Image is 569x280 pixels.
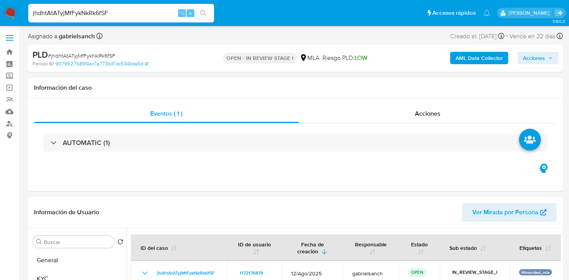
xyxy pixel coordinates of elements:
span: Accesos rápidos [432,9,476,17]
a: Salir [555,9,563,17]
span: - [506,31,508,41]
p: OPEN - IN REVIEW STAGE I [223,53,296,63]
button: Ver Mirada por Persona [462,203,557,222]
button: Acciones [518,52,558,64]
button: General [30,251,127,270]
div: AUTOMATIC (1) [43,134,547,152]
span: Vence en 22 días [509,32,555,41]
span: Ver Mirada por Persona [472,203,538,222]
span: LOW [355,53,367,62]
h1: Información de Usuario [34,208,99,216]
b: AML Data Collector [456,52,503,64]
span: Riesgo PLD: [322,54,367,62]
h1: Información del caso [34,84,557,92]
h3: AUTOMATIC (1) [63,138,110,147]
input: Buscar usuario o caso... [28,8,214,18]
button: search-icon [195,8,211,19]
b: Person ID [33,60,54,67]
p: gabriela.sanchez@mercadolibre.com [509,9,552,17]
span: s [189,9,192,17]
span: Asignado a [28,32,95,41]
span: Acciones [523,52,545,64]
span: # jhdhtAtATyjMfFykNkRk6fSF [48,52,115,60]
div: MLA [300,54,319,62]
a: 9079527589f4ac7a773bd7dc534bda6d [55,60,148,67]
button: AML Data Collector [450,52,508,64]
b: PLD [33,48,48,61]
span: ⌥ [179,9,185,17]
span: Acciones [415,109,440,118]
button: Volver al orden por defecto [117,239,123,247]
div: Creado el: [DATE] [450,31,504,41]
b: gabrielsanch [57,32,95,41]
span: Eventos ( 1 ) [150,109,182,118]
a: Notificaciones [483,10,490,16]
button: Buscar [36,239,42,245]
input: Buscar [44,239,111,246]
